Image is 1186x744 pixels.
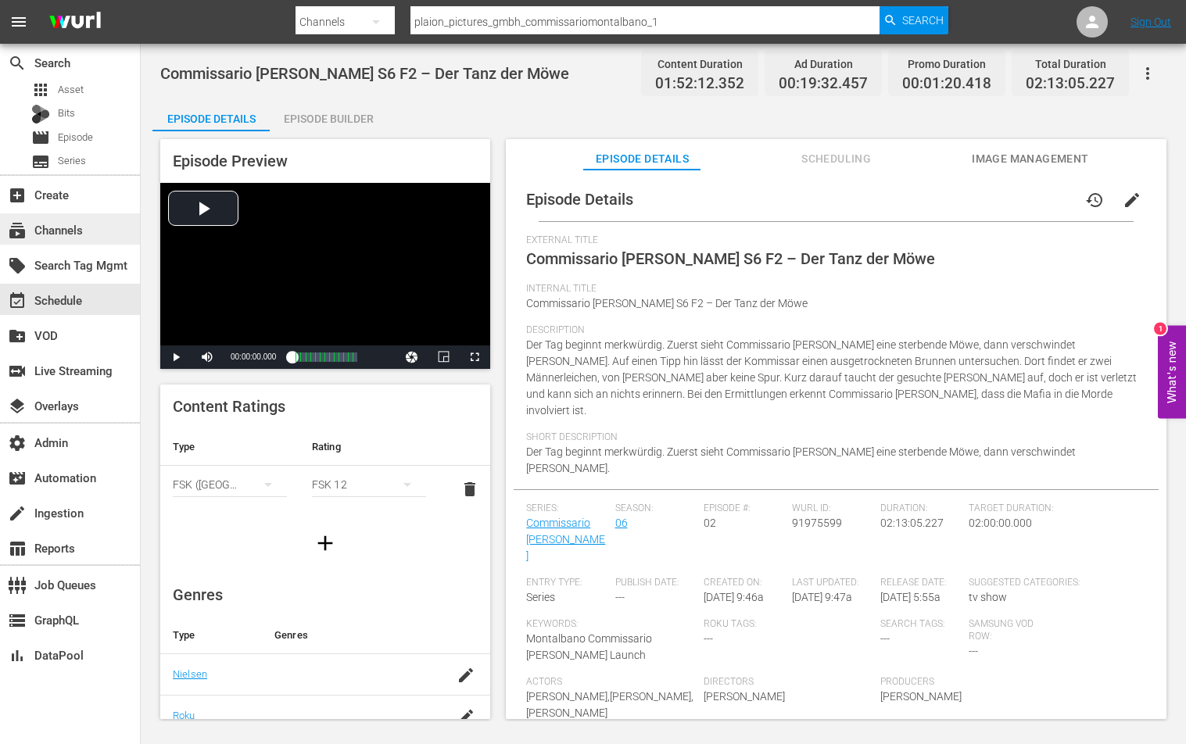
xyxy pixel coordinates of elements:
[8,646,27,665] span: DataPool
[192,345,223,369] button: Mute
[972,149,1089,169] span: Image Management
[173,463,287,506] div: FSK ([GEOGRAPHIC_DATA])
[1076,181,1113,219] button: history
[8,539,27,558] span: Reports
[615,517,628,529] a: 06
[969,591,1007,603] span: tv show
[1154,323,1166,335] div: 1
[160,428,490,514] table: simple table
[173,668,207,680] a: Nielsen
[969,618,1049,643] span: Samsung VOD Row:
[8,292,27,310] span: Schedule
[704,618,872,631] span: Roku Tags:
[526,338,1137,417] span: Der Tag beginnt merkwürdig. Zuerst sieht Commissario [PERSON_NAME] eine sterbende Möwe, dann vers...
[880,632,890,645] span: ---
[526,324,1138,337] span: Description
[31,80,50,99] span: Asset
[58,153,86,169] span: Series
[704,577,784,589] span: Created On:
[779,53,868,75] div: Ad Duration
[526,676,695,689] span: Actors
[8,54,27,73] span: Search
[526,190,633,209] span: Episode Details
[299,428,439,466] th: Rating
[262,617,442,654] th: Genres
[8,576,27,595] span: Job Queues
[8,256,27,275] span: Search Tag Mgmt
[460,480,479,499] span: delete
[704,676,872,689] span: Directors
[31,152,50,171] span: Series
[270,100,387,138] div: Episode Builder
[526,431,1138,444] span: Short Description
[902,6,944,34] span: Search
[152,100,270,138] div: Episode Details
[969,517,1032,529] span: 02:00:00.000
[880,676,1049,689] span: Producers
[8,186,27,205] span: Create
[615,503,696,515] span: Season:
[902,75,991,93] span: 00:01:20.418
[792,591,852,603] span: [DATE] 9:47a
[655,53,744,75] div: Content Duration
[8,434,27,452] span: Admin
[1026,75,1115,93] span: 02:13:05.227
[880,577,961,589] span: Release Date:
[704,591,764,603] span: [DATE] 9:46a
[160,617,262,654] th: Type
[880,517,944,529] span: 02:13:05.227
[704,503,784,515] span: Episode #:
[880,690,962,703] span: [PERSON_NAME]
[526,234,1138,247] span: External Title
[160,183,490,369] div: Video Player
[526,577,607,589] span: Entry Type:
[173,397,285,416] span: Content Ratings
[270,100,387,131] button: Episode Builder
[778,149,895,169] span: Scheduling
[704,517,716,529] span: 02
[1130,16,1171,28] a: Sign Out
[8,221,27,240] span: Channels
[428,345,459,369] button: Picture-in-Picture
[526,632,652,661] span: Montalbano Commissario [PERSON_NAME] Launch
[152,100,270,131] button: Episode Details
[292,352,357,362] div: Progress Bar
[880,591,941,603] span: [DATE] 5:55a
[1085,191,1104,209] span: history
[9,13,28,31] span: menu
[31,105,50,123] div: Bits
[396,345,428,369] button: Jump To Time
[526,249,935,268] span: Commissario [PERSON_NAME] S6 F2 – Der Tanz der Möwe
[1123,191,1141,209] span: edit
[8,362,27,381] span: Live Streaming
[160,345,192,369] button: Play
[8,327,27,345] span: VOD
[792,517,842,529] span: 91975599
[8,611,27,630] span: GraphQL
[779,75,868,93] span: 00:19:32.457
[31,128,50,147] span: Episode
[8,469,27,488] span: Automation
[526,503,607,515] span: Series:
[704,632,713,645] span: ---
[58,82,84,98] span: Asset
[526,591,555,603] span: Series
[792,577,872,589] span: Last Updated:
[655,75,744,93] span: 01:52:12.352
[459,345,490,369] button: Fullscreen
[969,645,978,657] span: ---
[902,53,991,75] div: Promo Duration
[583,149,700,169] span: Episode Details
[1158,326,1186,419] button: Open Feedback Widget
[58,130,93,145] span: Episode
[615,591,625,603] span: ---
[1113,181,1151,219] button: edit
[160,64,569,83] span: Commissario [PERSON_NAME] S6 F2 – Der Tanz der Möwe
[526,690,693,719] span: [PERSON_NAME],[PERSON_NAME],[PERSON_NAME]
[451,470,489,508] button: delete
[173,585,223,604] span: Genres
[704,690,785,703] span: [PERSON_NAME]
[38,4,113,41] img: ans4CAIJ8jUAAAAAAAAAAAAAAAAAAAAAAAAgQb4GAAAAAAAAAAAAAAAAAAAAAAAAJMjXAAAAAAAAAAAAAAAAAAAAAAAAgAT5G...
[1026,53,1115,75] div: Total Duration
[8,397,27,416] span: Overlays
